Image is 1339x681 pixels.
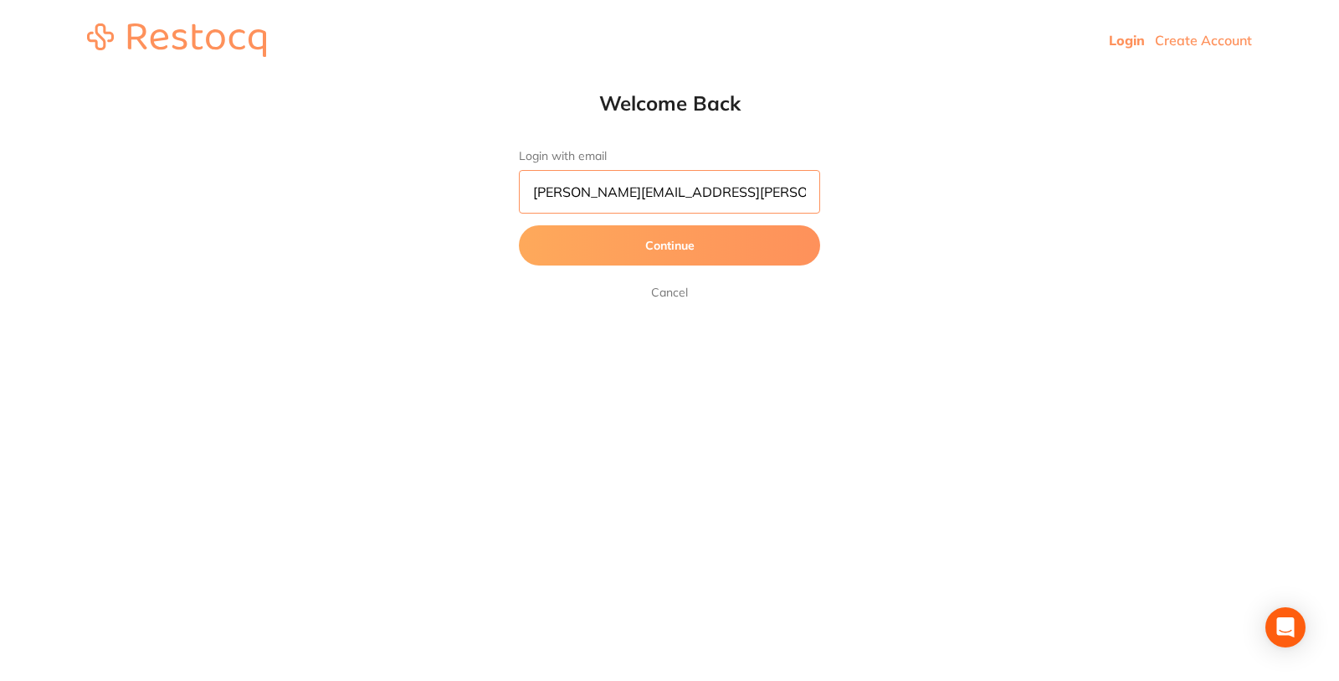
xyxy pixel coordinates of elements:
label: Login with email [519,149,820,163]
a: Login [1109,32,1145,49]
img: restocq_logo.svg [87,23,266,57]
h1: Welcome Back [485,90,854,116]
a: Cancel [648,282,691,302]
button: Continue [519,225,820,266]
div: Open Intercom Messenger [1265,607,1306,647]
a: Create Account [1155,32,1252,49]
